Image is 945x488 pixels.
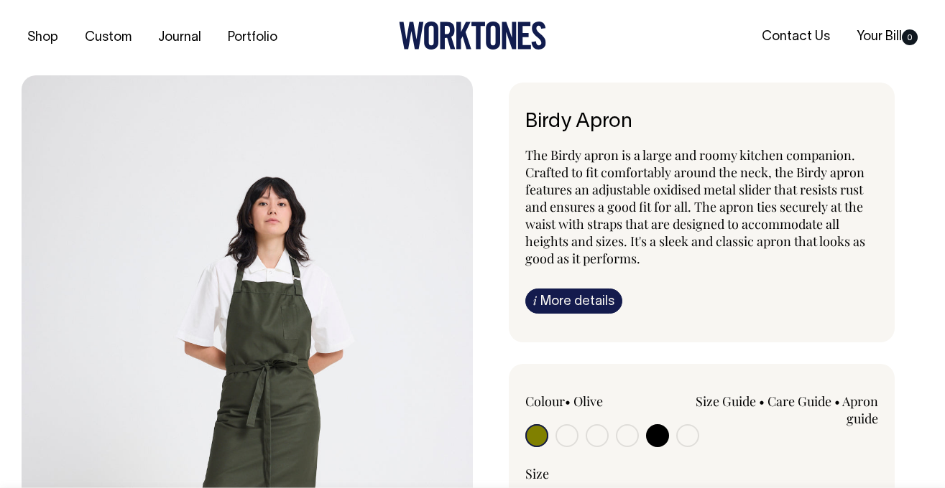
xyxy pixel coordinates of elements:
[834,393,840,410] span: •
[565,393,571,410] span: •
[696,393,756,410] a: Size Guide
[79,26,137,50] a: Custom
[525,146,865,267] span: The Birdy apron is a large and roomy kitchen companion. Crafted to fit comfortably around the nec...
[525,465,879,482] div: Size
[533,293,537,308] span: i
[222,26,283,50] a: Portfolio
[573,393,603,410] label: Olive
[525,288,622,314] a: iMore details
[525,111,879,133] h6: Birdy Apron
[22,26,64,50] a: Shop
[767,393,831,410] a: Care Guide
[842,393,878,427] a: Apron guide
[525,393,667,410] div: Colour
[152,26,207,50] a: Journal
[851,25,923,49] a: Your Bill0
[756,25,836,49] a: Contact Us
[902,29,918,45] span: 0
[759,393,765,410] span: •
